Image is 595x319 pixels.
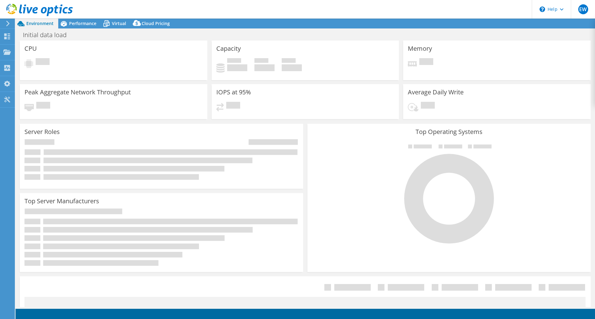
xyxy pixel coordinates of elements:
span: Pending [36,58,50,67]
span: Pending [226,102,240,110]
h3: Memory [408,45,432,52]
h3: Capacity [216,45,241,52]
span: Total [282,58,296,64]
span: Cloud Pricing [142,20,170,26]
span: Virtual [112,20,126,26]
span: Performance [69,20,96,26]
h3: Top Server Manufacturers [24,198,99,205]
h3: Server Roles [24,128,60,135]
h4: 0 GiB [227,64,247,71]
svg: \n [540,6,545,12]
h3: IOPS at 95% [216,89,251,96]
span: Pending [36,102,50,110]
h3: Peak Aggregate Network Throughput [24,89,131,96]
span: Environment [26,20,54,26]
span: Pending [419,58,433,67]
h3: CPU [24,45,37,52]
h4: 0 GiB [282,64,302,71]
h4: 0 GiB [254,64,275,71]
span: Pending [421,102,435,110]
span: Free [254,58,268,64]
h1: Initial data load [20,32,76,38]
h3: Average Daily Write [408,89,464,96]
span: EW [578,4,588,14]
h3: Top Operating Systems [312,128,586,135]
span: Used [227,58,241,64]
